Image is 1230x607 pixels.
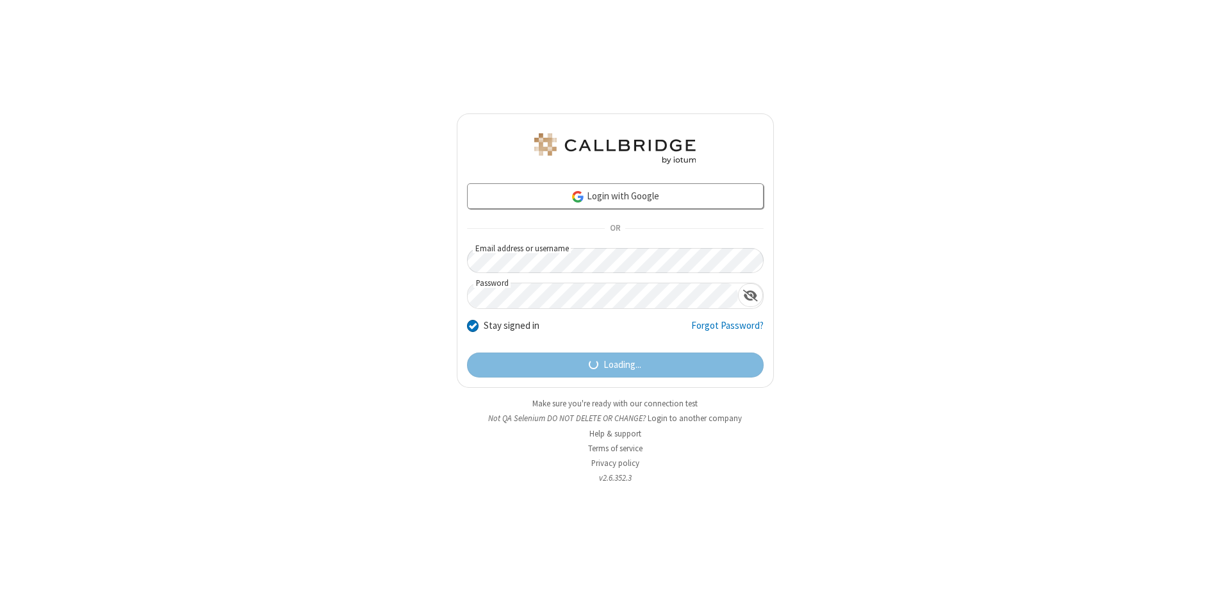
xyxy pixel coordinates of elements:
button: Loading... [467,353,764,378]
a: Forgot Password? [691,319,764,343]
div: Show password [738,283,763,307]
a: Terms of service [588,443,643,454]
li: Not QA Selenium DO NOT DELETE OR CHANGE? [457,412,774,424]
span: Loading... [603,358,641,372]
input: Email address or username [467,248,764,273]
li: v2.6.352.3 [457,472,774,484]
a: Help & support [589,428,641,439]
a: Privacy policy [591,458,639,469]
span: OR [605,220,625,238]
label: Stay signed in [484,319,539,333]
a: Make sure you're ready with our connection test [532,398,698,409]
a: Login with Google [467,183,764,209]
img: QA Selenium DO NOT DELETE OR CHANGE [532,133,698,164]
iframe: Chat [1198,574,1220,598]
input: Password [468,283,738,308]
img: google-icon.png [571,190,585,204]
button: Login to another company [648,412,742,424]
